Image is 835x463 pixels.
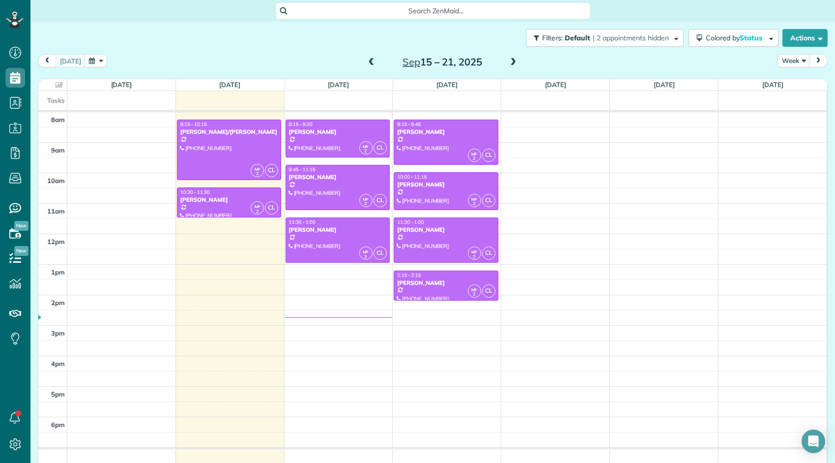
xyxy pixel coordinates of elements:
span: MF [471,249,477,254]
span: 1pm [51,268,65,276]
div: [PERSON_NAME] [288,226,387,233]
span: 12pm [47,238,65,246]
a: [DATE] [219,81,240,89]
span: 9am [51,146,65,154]
span: 11:30 - 1:00 [289,219,316,225]
span: 10:30 - 11:30 [180,189,210,195]
span: 1:15 - 2:15 [397,272,421,278]
span: Filters: [542,33,563,42]
span: MF [255,204,260,209]
div: [PERSON_NAME] [397,279,495,286]
span: CL [265,201,278,215]
small: 2 [360,252,372,262]
button: Week [777,54,810,67]
a: [DATE] [545,81,566,89]
span: CL [374,247,387,260]
small: 2 [468,252,481,262]
span: Sep [403,56,420,68]
span: Status [740,33,764,42]
span: MF [363,144,369,149]
span: 10:00 - 11:15 [397,174,427,180]
small: 2 [360,147,372,156]
span: 11:30 - 1:00 [397,219,424,225]
span: Default [565,33,591,42]
span: 8am [51,116,65,123]
a: [DATE] [111,81,132,89]
span: CL [482,149,495,162]
span: CL [374,194,387,207]
span: CL [265,164,278,177]
span: 4pm [51,360,65,368]
span: 10am [47,177,65,185]
button: Colored byStatus [689,29,778,47]
span: CL [482,194,495,207]
span: CL [482,247,495,260]
span: CL [374,141,387,154]
button: Actions [782,29,828,47]
div: [PERSON_NAME] [288,174,387,181]
button: Filters: Default | 2 appointments hidden [526,29,684,47]
small: 2 [251,169,263,179]
a: Filters: Default | 2 appointments hidden [521,29,684,47]
span: 8:15 - 9:30 [289,121,313,127]
span: New [14,246,29,256]
button: prev [38,54,57,67]
h2: 15 – 21, 2025 [381,57,504,67]
span: 3pm [51,329,65,337]
span: Tasks [47,96,65,104]
small: 2 [468,290,481,299]
button: next [809,54,828,67]
div: [PERSON_NAME]/[PERSON_NAME] [180,128,278,135]
span: 2pm [51,299,65,307]
span: 9:45 - 11:15 [289,166,316,173]
span: | 2 appointments hidden [593,33,669,42]
span: 8:15 - 9:45 [397,121,421,127]
span: 6pm [51,421,65,429]
span: 11am [47,207,65,215]
span: MF [363,196,369,202]
div: [PERSON_NAME] [397,181,495,188]
small: 2 [360,199,372,209]
div: Open Intercom Messenger [802,430,825,453]
div: [PERSON_NAME] [397,226,495,233]
span: New [14,221,29,231]
span: MF [471,287,477,292]
span: Colored by [706,33,766,42]
span: MF [363,249,369,254]
span: MF [471,151,477,156]
a: [DATE] [654,81,675,89]
span: MF [255,166,260,172]
a: [DATE] [328,81,349,89]
div: [PERSON_NAME] [288,128,387,135]
span: 8:15 - 10:15 [180,121,207,127]
span: CL [482,284,495,298]
div: [PERSON_NAME] [397,128,495,135]
a: [DATE] [762,81,783,89]
button: [DATE] [56,54,86,67]
small: 2 [251,207,263,216]
span: 5pm [51,390,65,398]
span: MF [471,196,477,202]
a: [DATE] [436,81,458,89]
small: 2 [468,199,481,209]
small: 2 [468,154,481,163]
div: [PERSON_NAME] [180,196,278,203]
